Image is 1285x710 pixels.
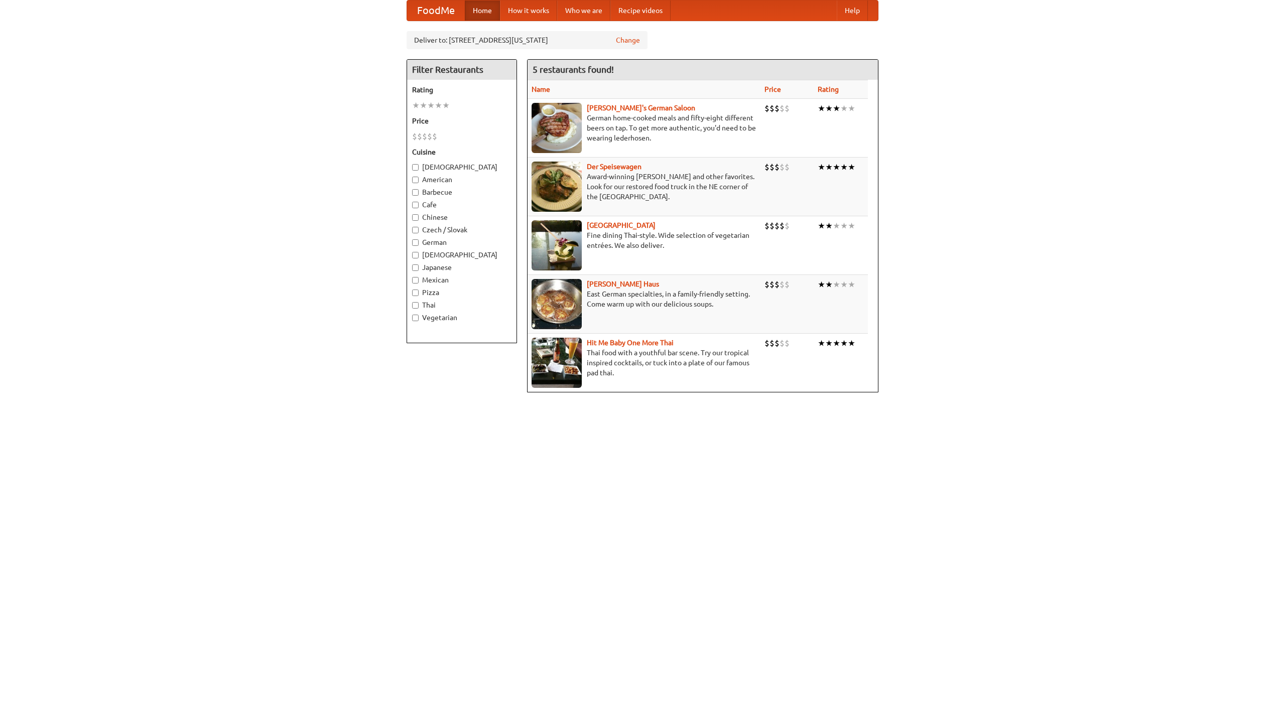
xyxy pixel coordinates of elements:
li: $ [769,220,775,231]
li: ★ [825,162,833,173]
input: Czech / Slovak [412,227,419,233]
li: $ [412,131,417,142]
li: ★ [840,338,848,349]
li: $ [764,162,769,173]
li: $ [764,220,769,231]
a: Price [764,85,781,93]
label: [DEMOGRAPHIC_DATA] [412,250,511,260]
li: $ [769,103,775,114]
li: ★ [825,279,833,290]
label: Mexican [412,275,511,285]
p: East German specialties, in a family-friendly setting. Come warm up with our delicious soups. [532,289,756,309]
li: ★ [833,162,840,173]
li: ★ [848,279,855,290]
div: Deliver to: [STREET_ADDRESS][US_STATE] [407,31,648,49]
label: German [412,237,511,247]
li: ★ [420,100,427,111]
a: [PERSON_NAME] Haus [587,280,659,288]
label: [DEMOGRAPHIC_DATA] [412,162,511,172]
li: ★ [412,100,420,111]
li: $ [417,131,422,142]
h5: Rating [412,85,511,95]
h5: Price [412,116,511,126]
li: $ [780,162,785,173]
input: [DEMOGRAPHIC_DATA] [412,252,419,258]
li: ★ [825,220,833,231]
label: Vegetarian [412,313,511,323]
a: How it works [500,1,557,21]
li: ★ [825,103,833,114]
p: Thai food with a youthful bar scene. Try our tropical inspired cocktails, or tuck into a plate of... [532,348,756,378]
li: ★ [840,279,848,290]
li: ★ [848,338,855,349]
li: $ [764,279,769,290]
li: $ [780,279,785,290]
li: ★ [840,162,848,173]
li: ★ [840,103,848,114]
label: Cafe [412,200,511,210]
li: $ [427,131,432,142]
li: $ [432,131,437,142]
h4: Filter Restaurants [407,60,517,80]
li: ★ [818,279,825,290]
li: ★ [848,220,855,231]
li: $ [764,338,769,349]
b: [GEOGRAPHIC_DATA] [587,221,656,229]
input: Japanese [412,264,419,271]
li: $ [769,338,775,349]
li: $ [785,220,790,231]
li: $ [780,338,785,349]
li: ★ [840,220,848,231]
li: $ [780,220,785,231]
li: $ [769,162,775,173]
p: German home-cooked meals and fifty-eight different beers on tap. To get more authentic, you'd nee... [532,113,756,143]
li: ★ [442,100,450,111]
input: American [412,177,419,183]
input: Thai [412,302,419,309]
li: ★ [818,162,825,173]
label: American [412,175,511,185]
input: Vegetarian [412,315,419,321]
a: Rating [818,85,839,93]
a: [PERSON_NAME]'s German Saloon [587,104,695,112]
li: $ [785,103,790,114]
li: ★ [833,220,840,231]
li: $ [785,338,790,349]
li: ★ [818,103,825,114]
input: Cafe [412,202,419,208]
ng-pluralize: 5 restaurants found! [533,65,614,74]
label: Czech / Slovak [412,225,511,235]
label: Pizza [412,288,511,298]
label: Japanese [412,262,511,272]
li: $ [769,279,775,290]
input: Chinese [412,214,419,221]
li: ★ [818,338,825,349]
label: Barbecue [412,187,511,197]
a: Der Speisewagen [587,163,641,171]
li: $ [775,103,780,114]
input: German [412,239,419,246]
li: $ [775,338,780,349]
img: kohlhaus.jpg [532,279,582,329]
p: Fine dining Thai-style. Wide selection of vegetarian entrées. We also deliver. [532,230,756,250]
li: ★ [427,100,435,111]
label: Thai [412,300,511,310]
li: ★ [435,100,442,111]
a: Hit Me Baby One More Thai [587,339,674,347]
img: speisewagen.jpg [532,162,582,212]
a: Home [465,1,500,21]
input: Barbecue [412,189,419,196]
li: ★ [848,103,855,114]
li: $ [775,220,780,231]
input: Pizza [412,290,419,296]
li: $ [775,279,780,290]
img: esthers.jpg [532,103,582,153]
li: ★ [818,220,825,231]
li: $ [775,162,780,173]
a: FoodMe [407,1,465,21]
a: Who we are [557,1,610,21]
a: Change [616,35,640,45]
